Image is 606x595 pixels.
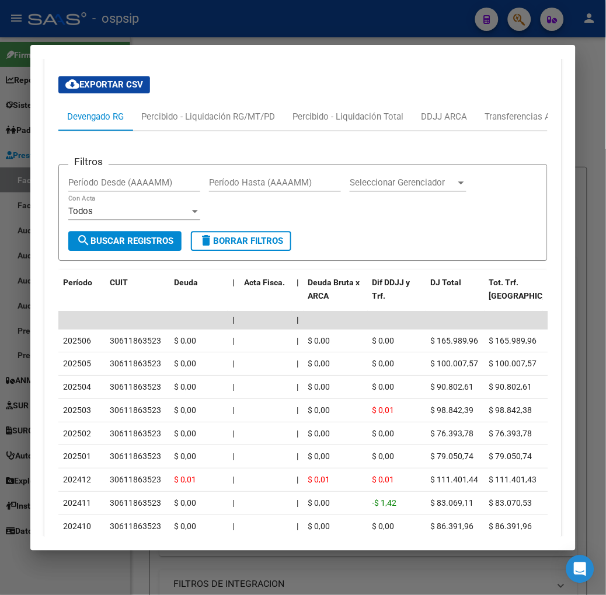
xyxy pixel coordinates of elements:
span: $ 0,00 [372,521,395,531]
span: $ 98.842,38 [489,405,532,415]
datatable-header-cell: Acta Fisca. [239,270,292,321]
span: $ 76.393,78 [489,429,532,438]
span: $ 98.842,39 [431,405,474,415]
datatable-header-cell: Deuda Bruta x ARCA [304,270,368,321]
span: 202503 [63,405,91,415]
span: $ 0,00 [308,359,330,368]
span: $ 0,01 [174,475,196,484]
span: $ 0,00 [308,498,330,508]
span: | [232,359,234,368]
span: $ 100.007,57 [489,359,537,368]
span: $ 0,00 [174,429,196,438]
div: DDJJ ARCA [422,110,468,123]
span: | [232,521,234,531]
span: | [232,278,235,287]
span: | [232,405,234,415]
span: $ 90.802,61 [489,382,532,391]
div: Open Intercom Messenger [566,555,594,583]
datatable-header-cell: Dif DDJJ y Trf. [368,270,426,321]
span: | [297,315,299,324]
span: 202501 [63,452,91,461]
span: $ 83.069,11 [431,498,474,508]
span: 202410 [63,521,91,531]
div: 30611863523 [110,357,161,370]
span: | [548,315,550,324]
span: $ 0,00 [308,336,330,345]
span: $ 0,00 [308,382,330,391]
span: Todos [68,206,93,216]
div: Percibido - Liquidación Total [292,110,404,123]
datatable-header-cell: Deuda [169,270,228,321]
span: $ 76.393,78 [431,429,474,438]
div: 30611863523 [110,427,161,440]
div: 30611863523 [110,380,161,394]
span: | [548,521,549,531]
span: $ 79.050,74 [489,452,532,461]
span: | [232,429,234,438]
span: $ 0,00 [174,521,196,531]
button: Exportar CSV [58,76,150,93]
span: | [232,382,234,391]
span: | [548,475,549,484]
span: Acta Fisca. [244,278,285,287]
span: Dif DDJJ y Trf. [372,278,410,300]
span: | [548,405,549,415]
span: $ 0,00 [308,521,330,531]
span: $ 86.391,96 [489,521,532,531]
div: 30611863523 [110,496,161,510]
span: $ 111.401,44 [431,475,479,484]
span: Período [63,278,92,287]
span: | [297,475,298,484]
span: | [548,278,550,287]
span: 202412 [63,475,91,484]
mat-icon: search [76,233,90,247]
span: $ 86.391,96 [431,521,474,531]
span: $ 165.989,96 [489,336,537,345]
span: | [297,498,298,508]
datatable-header-cell: Tot. Trf. Bruto [485,270,543,321]
span: $ 0,00 [174,382,196,391]
span: CUIT [110,278,128,287]
span: $ 0,00 [174,498,196,508]
div: Percibido - Liquidación RG/MT/PD [141,110,275,123]
span: $ 79.050,74 [431,452,474,461]
span: | [297,278,299,287]
span: $ 0,00 [308,452,330,461]
span: | [548,498,549,508]
span: Tot. Trf. [GEOGRAPHIC_DATA] [489,278,569,300]
datatable-header-cell: | [543,270,555,321]
span: Deuda [174,278,198,287]
span: Seleccionar Gerenciador [350,177,456,188]
span: $ 83.070,53 [489,498,532,508]
datatable-header-cell: DJ Total [426,270,485,321]
span: $ 0,00 [174,359,196,368]
span: Deuda Bruta x ARCA [308,278,360,300]
h3: Filtros [68,155,109,168]
span: $ 0,00 [372,382,395,391]
span: | [548,382,549,391]
span: $ 0,00 [308,405,330,415]
span: | [297,429,298,438]
span: Borrar Filtros [199,236,283,246]
div: Devengado RG [67,110,124,123]
span: | [232,498,234,508]
mat-icon: delete [199,233,213,247]
mat-icon: cloud_download [65,77,79,91]
span: -$ 1,42 [372,498,397,508]
span: | [297,336,298,345]
span: $ 0,01 [308,475,330,484]
datatable-header-cell: CUIT [105,270,169,321]
span: | [297,452,298,461]
span: $ 100.007,57 [431,359,479,368]
span: | [232,315,235,324]
div: 30611863523 [110,473,161,487]
span: | [297,382,298,391]
span: 202411 [63,498,91,508]
span: $ 0,00 [372,336,395,345]
span: $ 0,00 [308,429,330,438]
span: Exportar CSV [65,79,143,90]
span: 202504 [63,382,91,391]
span: $ 0,00 [372,452,395,461]
datatable-header-cell: Período [58,270,105,321]
div: 30611863523 [110,520,161,533]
